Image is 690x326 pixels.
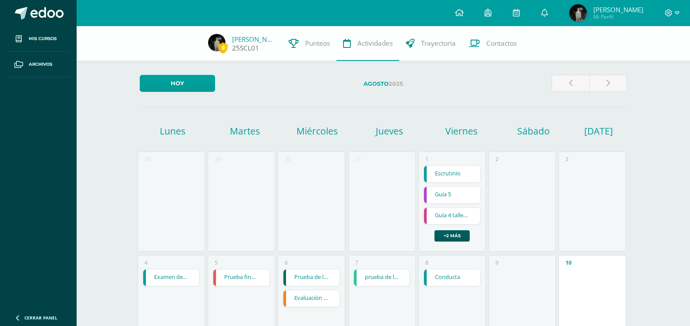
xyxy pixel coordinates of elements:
a: Archivos [7,52,70,77]
div: 3 [565,155,569,163]
span: Archivos [29,61,52,68]
h1: Sábado [499,125,569,137]
a: Prueba de logro [283,269,340,286]
div: 4 [145,259,148,266]
div: 1 [425,155,428,163]
h1: Miércoles [282,125,352,137]
a: Escrutinio [424,166,480,182]
div: Prueba final objetiva U3 | Tarea [213,269,270,286]
label: 2025 [222,75,545,93]
div: 6 [285,259,288,266]
span: Mi Perfil [593,13,643,20]
a: Guía 5 [424,187,480,203]
div: Conducta | Tarea [424,269,481,286]
a: Evaluación final de unidad [283,290,340,307]
span: Punteos [305,39,330,48]
span: Contactos [486,39,517,48]
div: Guía 4 talleres de Música | Tarea [424,207,481,225]
h1: Viernes [427,125,496,137]
div: 8 [425,259,428,266]
h1: Martes [210,125,280,137]
h1: Lunes [138,125,208,137]
a: Conducta [424,269,480,286]
a: Mis cursos [7,26,70,52]
a: Actividades [337,26,399,61]
a: Contactos [462,26,523,61]
div: Escrutinio | Tarea [424,165,481,183]
div: 29 [215,155,221,163]
div: 7 [355,259,358,266]
div: 10 [565,259,572,266]
a: Trayectoria [399,26,462,61]
div: 9 [495,259,498,266]
a: 25SCL01 [232,44,259,53]
a: Examen de Unidad III [143,269,199,286]
a: Guía 4 talleres de Música [424,208,480,224]
a: +2 más [434,230,470,242]
div: 2 [495,155,498,163]
span: [PERSON_NAME] [593,5,643,14]
span: Mis cursos [29,35,57,42]
div: Guía 5 | Tarea [424,186,481,204]
a: Punteos [282,26,337,61]
a: [PERSON_NAME] [232,35,276,44]
div: Examen de Unidad III | Examen [143,269,200,286]
span: Cerrar panel [24,315,57,321]
div: prueba de logro | Tarea [353,269,411,286]
div: 30 [285,155,291,163]
img: b911e9233f8312e7d982d45355c2aaef.png [208,34,226,51]
div: Evaluación final de unidad | Tarea [283,290,340,307]
div: 31 [355,155,361,163]
a: Hoy [140,75,215,92]
span: 0 [218,42,228,53]
strong: Agosto [364,81,389,87]
img: b911e9233f8312e7d982d45355c2aaef.png [569,4,587,22]
h1: Jueves [354,125,424,137]
h1: [DATE] [584,125,595,137]
a: Prueba final objetiva U3 [213,269,269,286]
div: 5 [215,259,218,266]
span: Actividades [357,39,393,48]
a: prueba de logro [354,269,410,286]
span: Trayectoria [421,39,456,48]
div: 28 [145,155,151,163]
div: Prueba de logro | Tarea [283,269,340,286]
